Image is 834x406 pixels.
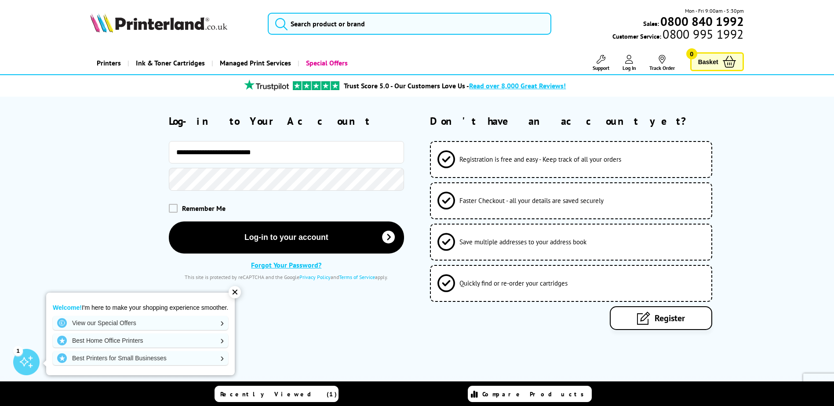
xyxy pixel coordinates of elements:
[344,81,566,90] a: Trust Score 5.0 - Our Customers Love Us -Read over 8,000 Great Reviews!
[127,52,211,74] a: Ink & Toner Cartridges
[459,279,568,287] span: Quickly find or re-order your cartridges
[459,155,621,163] span: Registration is free and easy - Keep track of all your orders
[220,390,337,398] span: Recently Viewed (1)
[251,261,321,269] a: Forgot Your Password?
[690,52,744,71] a: Basket 0
[211,52,298,74] a: Managed Print Services
[482,390,589,398] span: Compare Products
[686,48,697,59] span: 0
[655,312,685,324] span: Register
[649,55,675,71] a: Track Order
[13,346,23,355] div: 1
[698,56,718,68] span: Basket
[430,114,743,128] h2: Don't have an account yet?
[229,286,241,298] div: ✕
[623,55,636,71] a: Log In
[298,52,354,74] a: Special Offers
[268,13,551,35] input: Search product or brand
[240,80,293,91] img: trustpilot rating
[182,204,226,213] span: Remember Me
[469,81,566,90] span: Read over 8,000 Great Reviews!
[593,65,609,71] span: Support
[53,304,228,312] p: I'm here to make your shopping experience smoother.
[90,13,257,34] a: Printerland Logo
[53,333,228,348] a: Best Home Office Printers
[660,13,744,29] b: 0800 840 1992
[293,81,339,90] img: trustpilot rating
[623,65,636,71] span: Log In
[136,52,205,74] span: Ink & Toner Cartridges
[53,351,228,365] a: Best Printers for Small Businesses
[459,238,586,246] span: Save multiple addresses to your address book
[685,7,744,15] span: Mon - Fri 9:00am - 5:30pm
[459,196,604,205] span: Faster Checkout - all your details are saved securely
[659,17,744,25] a: 0800 840 1992
[169,274,404,280] div: This site is protected by reCAPTCHA and the Google and apply.
[90,13,227,33] img: Printerland Logo
[661,30,743,38] span: 0800 995 1992
[169,114,404,128] h2: Log-in to Your Account
[339,274,375,280] a: Terms of Service
[53,304,82,311] strong: Welcome!
[90,52,127,74] a: Printers
[169,221,404,254] button: Log-in to your account
[299,274,331,280] a: Privacy Policy
[612,30,743,40] span: Customer Service:
[53,316,228,330] a: View our Special Offers
[643,19,659,28] span: Sales:
[468,386,592,402] a: Compare Products
[610,306,712,330] a: Register
[593,55,609,71] a: Support
[215,386,339,402] a: Recently Viewed (1)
